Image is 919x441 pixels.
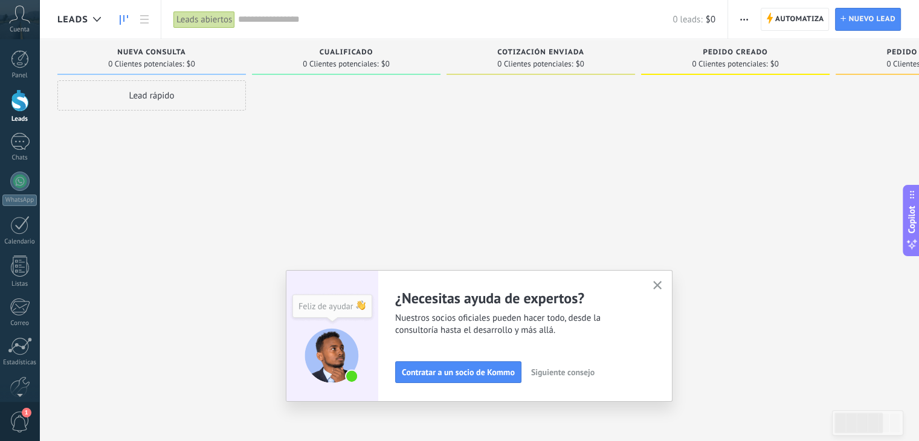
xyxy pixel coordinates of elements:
div: Lead rápido [57,80,246,111]
span: Copilot [906,206,918,234]
a: Automatiza [761,8,830,31]
div: Leads [2,115,37,123]
span: Siguiente consejo [531,368,595,376]
div: Pedido creado [647,48,824,59]
span: 0 Clientes potenciales: [303,60,378,68]
div: Listas [2,280,37,288]
span: 0 leads: [672,14,702,25]
span: 0 Clientes potenciales: [692,60,767,68]
a: Leads [114,8,134,31]
div: Panel [2,72,37,80]
span: $0 [576,60,584,68]
h2: ¿Necesitas ayuda de expertos? [395,289,638,307]
div: Leads abiertos [173,11,235,28]
span: Nuevo lead [848,8,895,30]
span: $0 [770,60,779,68]
span: Nueva consulta [117,48,185,57]
span: Cualificado [320,48,373,57]
div: Nueva consulta [63,48,240,59]
div: Calendario [2,238,37,246]
div: Correo [2,320,37,327]
span: 1 [22,408,31,417]
span: Leads [57,14,88,25]
span: Cotización enviada [497,48,584,57]
div: Cualificado [258,48,434,59]
span: 0 Clientes potenciales: [108,60,184,68]
span: Automatiza [775,8,824,30]
button: Contratar a un socio de Kommo [395,361,521,383]
button: Siguiente consejo [526,363,600,381]
a: Lista [134,8,155,31]
span: Pedido creado [703,48,767,57]
span: 0 Clientes potenciales: [497,60,573,68]
button: Más [735,8,753,31]
span: Nuestros socios oficiales pueden hacer todo, desde la consultoría hasta el desarrollo y más allá. [395,312,638,336]
a: Nuevo lead [835,8,901,31]
div: Chats [2,154,37,162]
div: WhatsApp [2,195,37,206]
span: Contratar a un socio de Kommo [402,368,515,376]
div: Cotización enviada [453,48,629,59]
span: $0 [706,14,715,25]
span: $0 [381,60,390,68]
div: Estadísticas [2,359,37,367]
span: Cuenta [10,26,30,34]
span: $0 [187,60,195,68]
